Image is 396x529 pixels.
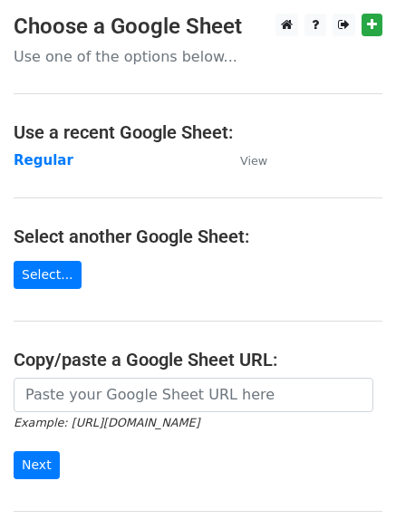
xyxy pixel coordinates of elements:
[222,152,267,168] a: View
[14,451,60,479] input: Next
[14,47,382,66] p: Use one of the options below...
[14,121,382,143] h4: Use a recent Google Sheet:
[14,416,199,429] small: Example: [URL][DOMAIN_NAME]
[14,152,73,168] a: Regular
[14,261,82,289] a: Select...
[14,226,382,247] h4: Select another Google Sheet:
[240,154,267,168] small: View
[14,14,382,40] h3: Choose a Google Sheet
[14,378,373,412] input: Paste your Google Sheet URL here
[14,349,382,370] h4: Copy/paste a Google Sheet URL:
